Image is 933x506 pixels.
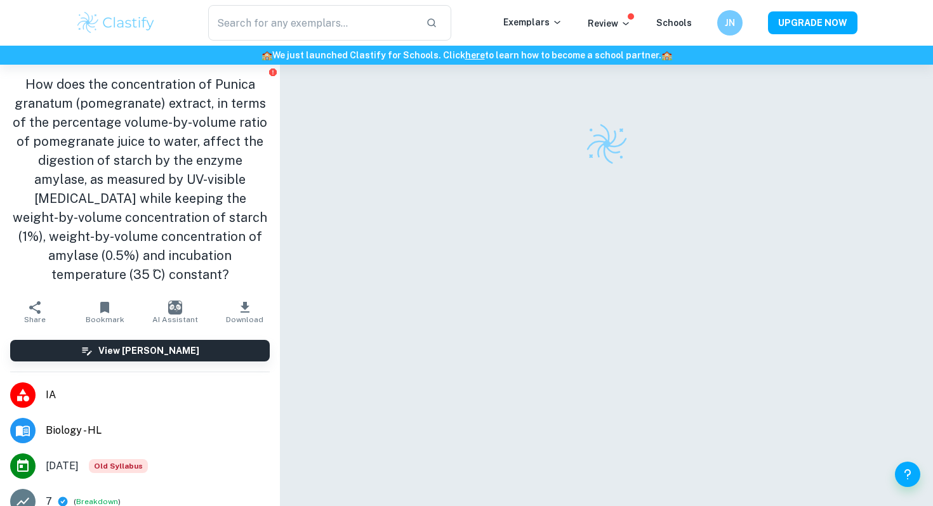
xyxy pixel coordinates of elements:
[46,423,270,438] span: Biology - HL
[656,18,692,28] a: Schools
[895,462,920,487] button: Help and Feedback
[89,459,148,473] span: Old Syllabus
[76,10,156,36] img: Clastify logo
[140,294,210,330] button: AI Assistant
[465,50,485,60] a: here
[768,11,857,34] button: UPGRADE NOW
[268,67,277,77] button: Report issue
[10,340,270,361] button: View [PERSON_NAME]
[3,48,930,62] h6: We just launched Clastify for Schools. Click to learn how to become a school partner.
[89,459,148,473] div: Starting from the May 2025 session, the Biology IA requirements have changed. It's OK to refer to...
[723,16,738,30] h6: JN
[585,122,629,166] img: Clastify logo
[86,315,124,324] span: Bookmark
[661,50,672,60] span: 🏫
[168,301,182,315] img: AI Assistant
[24,315,46,324] span: Share
[152,315,198,324] span: AI Assistant
[208,5,416,41] input: Search for any exemplars...
[70,294,140,330] button: Bookmark
[503,15,562,29] p: Exemplars
[717,10,743,36] button: JN
[261,50,272,60] span: 🏫
[46,387,270,403] span: IA
[10,75,270,284] h1: How does the concentration of Punica granatum (pomegranate) extract, in terms of the percentage v...
[98,344,199,358] h6: View [PERSON_NAME]
[46,458,79,474] span: [DATE]
[210,294,280,330] button: Download
[226,315,263,324] span: Download
[588,16,631,30] p: Review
